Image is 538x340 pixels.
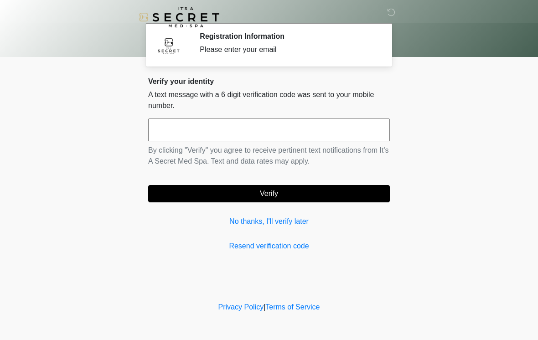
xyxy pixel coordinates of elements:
p: By clicking "Verify" you agree to receive pertinent text notifications from It's A Secret Med Spa... [148,145,390,167]
a: Terms of Service [265,303,320,311]
h2: Verify your identity [148,77,390,86]
img: Agent Avatar [155,32,182,59]
h2: Registration Information [200,32,376,41]
a: Resend verification code [148,241,390,252]
a: | [264,303,265,311]
p: A text message with a 6 digit verification code was sent to your mobile number. [148,89,390,111]
a: No thanks, I'll verify later [148,216,390,227]
img: It's A Secret Med Spa Logo [139,7,219,27]
button: Verify [148,185,390,202]
a: Privacy Policy [218,303,264,311]
div: Please enter your email [200,44,376,55]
